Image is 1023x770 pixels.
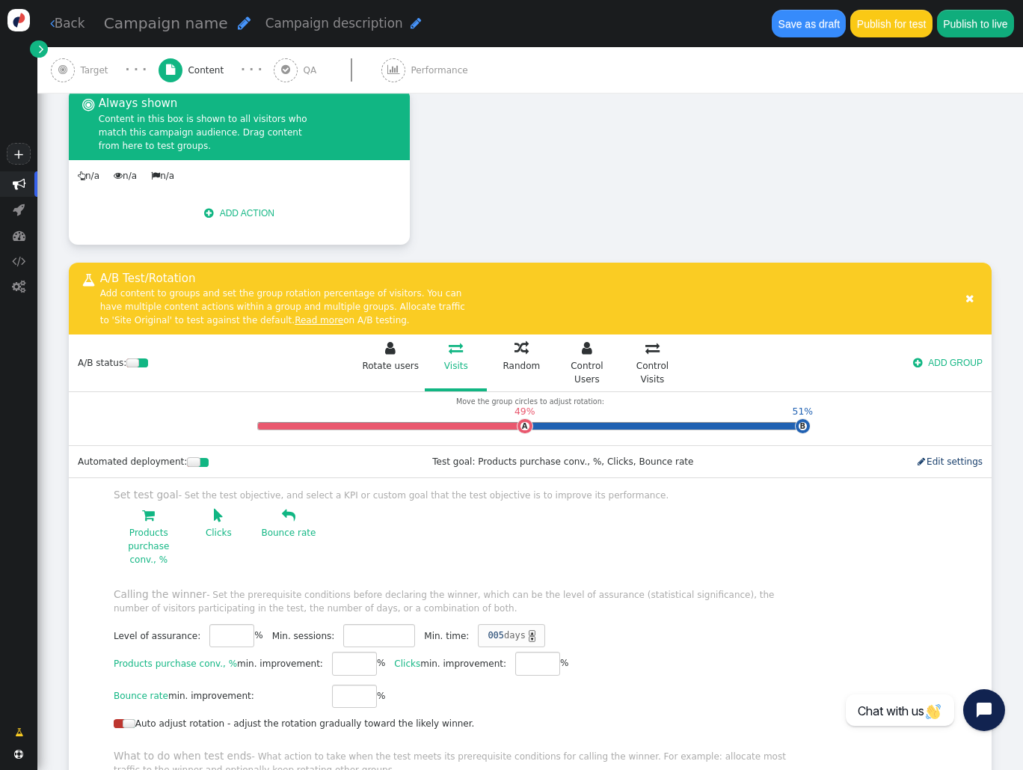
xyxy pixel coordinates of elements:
span:  [151,171,160,180]
span:  [385,341,396,355]
span: QA [304,64,322,77]
span: Campaign name [104,14,228,32]
a:  [30,40,48,58]
div: Move the group circles to adjust rotation: [114,397,947,407]
a: Read more [295,315,343,326]
div: % [332,652,385,675]
img: logo-icon.svg [7,9,30,31]
span:  [449,341,463,355]
span: Bounce rate [114,691,168,701]
span:  [78,171,85,180]
div: Test goal: Products purchase conv., %, Clicks, Bounce rate [432,455,693,468]
button: Save as draft [772,10,846,37]
a:  QA [274,47,381,93]
a: Edit settings [918,456,983,467]
span: n/a [151,171,174,181]
a:  Random [491,336,553,391]
a:  Control Users [556,336,618,391]
span:  [166,64,175,75]
div: % [332,685,385,708]
span:  [387,64,399,75]
a:  Control Visits [621,336,683,391]
td: B [799,422,808,431]
span: n/a [114,171,137,181]
div: Content in this box is shown to all visitors who match this campaign audience. Drag content from ... [99,112,322,153]
button:  [956,287,983,310]
span: Content [188,64,229,77]
div: min. improvement: [114,689,323,703]
span:  [39,43,43,56]
span:  [645,341,660,355]
h4: What to do when test ends [114,750,251,762]
span: Campaign description [265,16,403,31]
span:  [13,203,25,216]
li: Bounce rate [256,504,322,569]
div: - Set the test objective, and select a KPI or custom goal that the test objective is to improve i... [114,487,787,503]
span:  [257,506,320,526]
div: Min. time: [424,629,469,643]
td: A [520,422,529,431]
a:  Rotate users [360,336,422,391]
li: Products purchase conv., % [115,504,182,569]
span:  [15,726,23,739]
button: Publish to live [937,10,1014,37]
span: 005 [488,629,504,642]
a:  [6,721,32,744]
a: Back [50,14,85,33]
span:  [12,254,25,267]
span: A/B Test/Rotation [100,272,196,285]
span:  [238,16,251,31]
div: ▲ [529,630,536,636]
span:  [965,293,974,304]
span:  [82,95,99,117]
div: Rotate users [361,359,420,373]
span:  [117,506,180,526]
a:  Target · · · [51,47,159,93]
div: ▼ [529,636,536,642]
span:  [50,17,55,29]
span:  [411,17,421,29]
button: ADD GROUP [904,351,992,374]
span:  [13,177,25,190]
div: 49% [511,407,538,416]
h4: Calling the winner [114,588,206,600]
div: - Set the prerequisite conditions before declaring the winner, which can be the level of assuranc... [114,587,787,616]
li: Clicks [185,504,252,569]
div: Control Users [558,359,616,386]
span:  [82,270,100,292]
span: Products purchase conv., % [114,659,237,669]
span:  [187,506,250,526]
div: Level of assurance: [114,629,200,643]
span:  [918,457,927,466]
span:  [913,358,922,368]
div: 51% [789,407,817,416]
div: A/B status: [69,356,157,370]
span:  [12,280,25,293]
div: % [515,652,568,675]
a:  Performance [381,47,497,93]
h4: Set test goal [114,489,179,501]
a:  Content · · · [159,47,274,93]
span: n/a [78,171,99,181]
span: days [478,624,545,647]
label: Auto adjust rotation - adjust the rotation gradually toward the likely winner. [114,718,474,729]
a:  Visits [425,336,487,391]
span: Target [80,64,113,77]
div: · · · [126,61,147,79]
span:  [14,750,23,759]
div: % [209,624,262,647]
span:  [514,341,529,355]
div: Add content to groups and set the group rotation percentage of visitors. You can have multiple co... [100,287,471,327]
span:  [114,171,123,180]
span:  [204,208,213,219]
span:  [13,229,25,242]
span:  [582,341,592,355]
div: Random [492,359,550,373]
span:  [58,64,67,75]
button: Publish for test [850,10,932,37]
div: min. improvement: [114,657,323,670]
button: ADD ACTION [195,202,283,225]
a: + [7,143,30,165]
div: Control Visits [623,359,681,386]
span: Always shown [99,97,178,110]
